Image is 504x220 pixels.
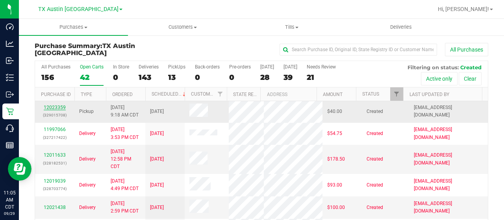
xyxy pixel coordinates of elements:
[346,19,456,35] a: Deliveries
[40,185,70,192] p: (328703774)
[40,134,70,141] p: (327217422)
[112,92,133,97] a: Ordered
[80,64,104,70] div: Open Carts
[4,189,15,211] p: 11:05 AM CDT
[150,130,164,137] span: [DATE]
[150,181,164,189] span: [DATE]
[6,91,14,98] inline-svg: Outbound
[414,177,483,192] span: [EMAIL_ADDRESS][DOMAIN_NAME]
[6,40,14,48] inline-svg: Analytics
[362,91,379,97] a: Status
[79,130,96,137] span: Delivery
[283,73,297,82] div: 39
[280,44,437,55] input: Search Purchase ID, Original ID, State Registry ID or Customer Name...
[233,92,274,97] a: State Registry ID
[113,64,129,70] div: In Store
[41,64,70,70] div: All Purchases
[150,108,164,115] span: [DATE]
[44,127,66,132] a: 11997066
[327,155,345,163] span: $178.50
[260,64,274,70] div: [DATE]
[323,92,343,97] a: Amount
[44,152,66,158] a: 12011633
[367,155,383,163] span: Created
[35,42,135,57] span: TX Austin [GEOGRAPHIC_DATA]
[237,19,346,35] a: Tills
[168,64,185,70] div: PickUps
[8,157,31,181] iframe: Resource center
[414,152,483,166] span: [EMAIL_ADDRESS][DOMAIN_NAME]
[35,43,186,56] h3: Purchase Summary:
[44,105,66,110] a: 12023359
[214,87,227,101] a: Filter
[414,126,483,141] span: [EMAIL_ADDRESS][DOMAIN_NAME]
[6,124,14,132] inline-svg: Call Center
[390,87,403,101] a: Filter
[229,64,251,70] div: Pre-orders
[81,92,92,97] a: Type
[367,181,383,189] span: Created
[229,73,251,82] div: 0
[409,92,449,97] a: Last Updated By
[307,73,336,82] div: 21
[111,177,139,192] span: [DATE] 4:49 PM CDT
[128,19,237,35] a: Customers
[6,74,14,81] inline-svg: Inventory
[139,73,159,82] div: 143
[139,64,159,70] div: Deliveries
[460,64,482,70] span: Created
[195,73,220,82] div: 0
[367,108,383,115] span: Created
[6,57,14,65] inline-svg: Inbound
[79,204,96,211] span: Delivery
[6,107,14,115] inline-svg: Retail
[438,6,489,12] span: Hi, [PERSON_NAME]!
[283,64,297,70] div: [DATE]
[307,64,336,70] div: Needs Review
[414,104,483,119] span: [EMAIL_ADDRESS][DOMAIN_NAME]
[414,200,483,215] span: [EMAIL_ADDRESS][DOMAIN_NAME]
[4,211,15,216] p: 09/29
[19,24,128,31] span: Purchases
[327,181,342,189] span: $93.00
[459,72,482,85] button: Clear
[367,130,383,137] span: Created
[195,64,220,70] div: Back-orders
[152,91,187,97] a: Scheduled
[111,148,141,171] span: [DATE] 12:58 PM CDT
[367,204,383,211] span: Created
[327,108,342,115] span: $40.00
[19,19,128,35] a: Purchases
[44,205,66,210] a: 12021438
[40,159,70,167] p: (328182531)
[260,87,317,101] th: Address
[327,130,342,137] span: $54.75
[445,43,488,56] button: All Purchases
[150,155,164,163] span: [DATE]
[79,181,96,189] span: Delivery
[111,126,139,141] span: [DATE] 3:53 PM CDT
[260,73,274,82] div: 28
[327,204,345,211] span: $100.00
[40,111,70,119] p: (329015708)
[80,73,104,82] div: 42
[111,200,139,215] span: [DATE] 2:59 PM CDT
[113,73,129,82] div: 0
[168,73,185,82] div: 13
[79,155,96,163] span: Delivery
[237,24,346,31] span: Tills
[380,24,422,31] span: Deliveries
[41,73,70,82] div: 156
[421,72,458,85] button: Active only
[6,23,14,31] inline-svg: Dashboard
[41,92,71,97] a: Purchase ID
[44,178,66,184] a: 12019039
[191,91,215,97] a: Customer
[6,141,14,149] inline-svg: Reports
[111,104,139,119] span: [DATE] 9:18 AM CDT
[79,108,94,115] span: Pickup
[38,6,119,13] span: TX Austin [GEOGRAPHIC_DATA]
[150,204,164,211] span: [DATE]
[408,64,459,70] span: Filtering on status:
[128,24,237,31] span: Customers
